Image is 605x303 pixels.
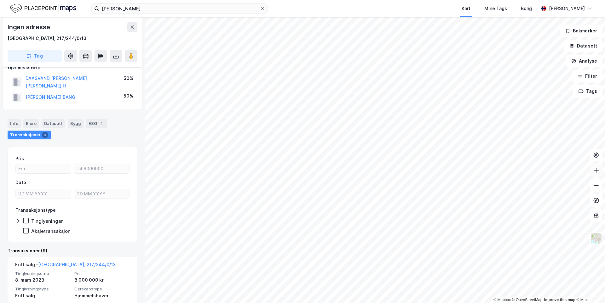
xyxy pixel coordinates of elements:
[573,273,605,303] iframe: Chat Widget
[573,85,602,98] button: Tags
[15,179,26,186] div: Dato
[68,119,84,128] div: Bygg
[74,292,130,300] div: Hjemmelshaver
[15,271,71,276] span: Tinglysningsdato
[10,3,76,14] img: logo.f888ab2527a4732fd821a326f86c7f29.svg
[74,276,130,284] div: 8 000 000 kr
[16,189,71,199] input: DD.MM.YYYY
[74,164,129,173] input: Til 8000000
[15,292,71,300] div: Fritt salg
[38,262,116,267] a: [GEOGRAPHIC_DATA], 217/244/0/13
[86,119,107,128] div: ESG
[15,155,24,162] div: Pris
[15,276,71,284] div: 8. mars 2023
[566,55,602,67] button: Analyse
[31,218,63,224] div: Tinglysninger
[573,273,605,303] div: Kontrollprogram for chat
[42,119,65,128] div: Datasett
[462,5,470,12] div: Kart
[544,298,575,302] a: Improve this map
[8,247,137,255] div: Transaksjoner (9)
[564,40,602,52] button: Datasett
[8,131,51,139] div: Transaksjoner
[521,5,532,12] div: Bolig
[512,298,543,302] a: OpenStreetMap
[560,25,602,37] button: Bokmerker
[124,75,133,82] div: 50%
[549,5,585,12] div: [PERSON_NAME]
[572,70,602,82] button: Filter
[98,121,105,127] div: 1
[23,119,39,128] div: Eiere
[8,22,51,32] div: Ingen adresse
[74,189,129,199] input: DD.MM.YYYY
[8,50,62,62] button: Tag
[74,271,130,276] span: Pris
[8,35,87,42] div: [GEOGRAPHIC_DATA], 217/244/0/13
[16,164,71,173] input: Fra
[8,119,21,128] div: Info
[74,286,130,292] span: Eierskapstype
[484,5,507,12] div: Mine Tags
[31,228,71,234] div: Aksjetransaksjon
[99,4,260,13] input: Søk på adresse, matrikkel, gårdeiere, leietakere eller personer
[590,232,602,244] img: Z
[15,286,71,292] span: Tinglysningstype
[124,92,133,100] div: 50%
[493,298,511,302] a: Mapbox
[42,132,48,138] div: 9
[15,261,116,271] div: Fritt salg -
[15,206,56,214] div: Transaksjonstype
